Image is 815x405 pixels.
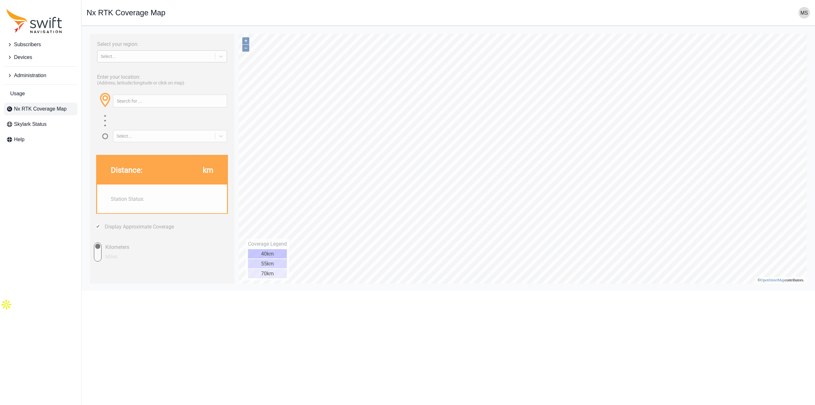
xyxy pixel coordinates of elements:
[15,212,40,221] label: Kilometers
[4,69,77,82] button: Administration
[10,90,25,98] span: Usage
[4,87,77,100] a: Usage
[161,219,200,228] div: 40km
[4,103,77,115] a: Nx RTK Coverage Map
[674,247,698,252] a: OpenStreetMap
[14,54,32,61] span: Devices
[161,228,200,238] div: 55km
[798,7,810,18] img: user photo
[161,210,200,216] div: Coverage Legend
[14,120,46,128] span: Skylark Status
[156,14,163,21] button: –
[87,9,166,17] h1: Nx RTK Coverage Map
[4,133,77,146] a: Help
[4,38,77,51] button: Subscribers
[14,105,67,113] span: Nx RTK Coverage Map
[14,136,25,143] span: Help
[24,165,139,171] label: Station Status:
[15,221,40,231] label: Miles
[156,7,163,14] button: +
[671,247,718,252] li: © contributors.
[161,238,200,248] div: 70km
[87,31,810,286] iframe: RTK Map
[116,135,127,144] span: km
[14,72,46,79] span: Administration
[14,41,41,48] span: Subscribers
[4,51,77,64] button: Devices
[4,118,77,131] a: Skylark Status
[18,193,87,199] label: Display Approximate Coverage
